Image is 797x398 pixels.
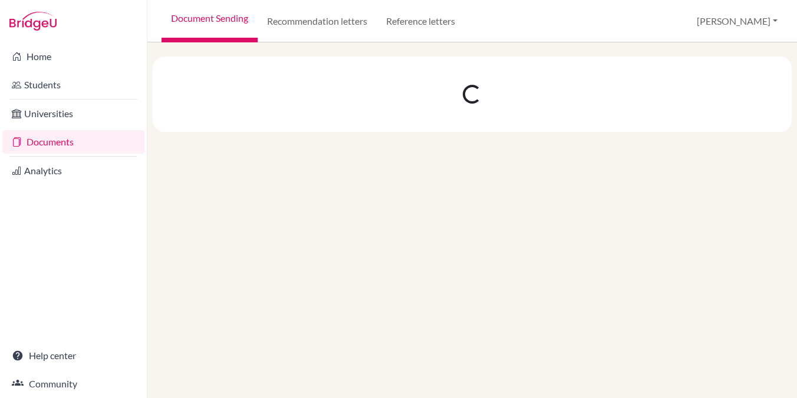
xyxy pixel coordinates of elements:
[691,10,783,32] button: [PERSON_NAME]
[2,159,144,183] a: Analytics
[2,372,144,396] a: Community
[2,102,144,125] a: Universities
[2,73,144,97] a: Students
[9,12,57,31] img: Bridge-U
[2,45,144,68] a: Home
[2,344,144,367] a: Help center
[2,130,144,154] a: Documents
